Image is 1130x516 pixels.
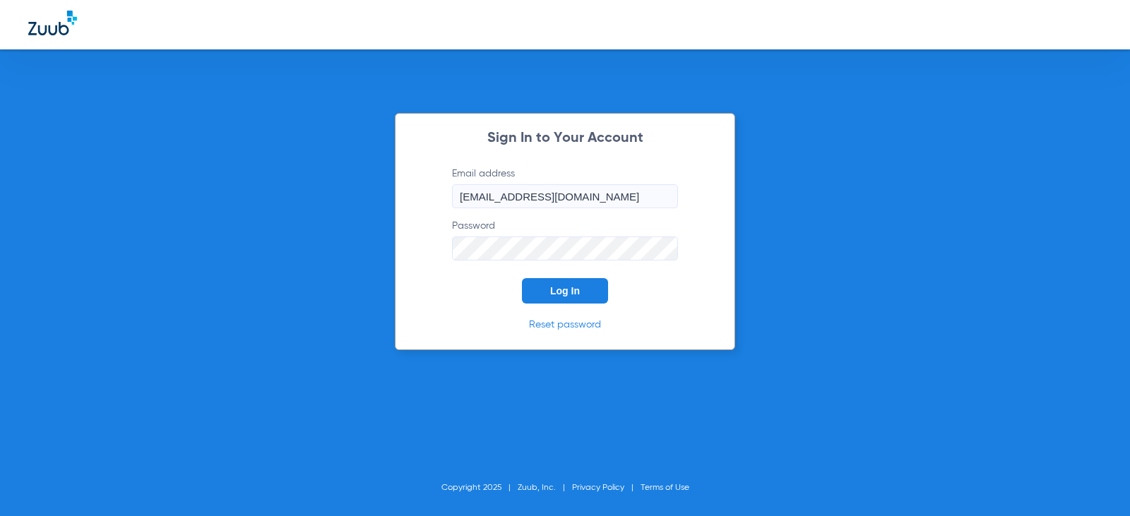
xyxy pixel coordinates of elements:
[452,167,678,208] label: Email address
[522,278,608,304] button: Log In
[452,236,678,260] input: Password
[550,285,580,296] span: Log In
[28,11,77,35] img: Zuub Logo
[441,481,518,495] li: Copyright 2025
[641,484,689,492] a: Terms of Use
[518,481,572,495] li: Zuub, Inc.
[529,320,601,330] a: Reset password
[452,184,678,208] input: Email address
[452,219,678,260] label: Password
[431,131,699,145] h2: Sign In to Your Account
[572,484,624,492] a: Privacy Policy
